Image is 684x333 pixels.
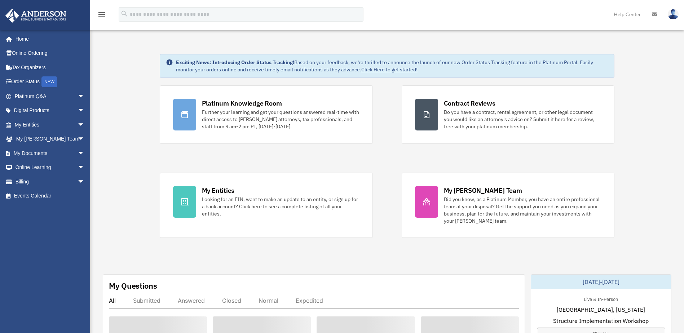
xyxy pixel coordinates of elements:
[531,275,671,289] div: [DATE]-[DATE]
[120,10,128,18] i: search
[176,59,609,73] div: Based on your feedback, we're thrilled to announce the launch of our new Order Status Tracking fe...
[202,196,359,217] div: Looking for an EIN, want to make an update to an entity, or sign up for a bank account? Click her...
[78,132,92,147] span: arrow_drop_down
[97,13,106,19] a: menu
[5,146,96,160] a: My Documentsarrow_drop_down
[222,297,241,304] div: Closed
[202,99,282,108] div: Platinum Knowledge Room
[259,297,278,304] div: Normal
[178,297,205,304] div: Answered
[78,103,92,118] span: arrow_drop_down
[41,76,57,87] div: NEW
[202,186,234,195] div: My Entities
[160,173,373,238] a: My Entities Looking for an EIN, want to make an update to an entity, or sign up for a bank accoun...
[444,186,522,195] div: My [PERSON_NAME] Team
[553,316,649,325] span: Structure Implementation Workshop
[5,103,96,118] a: Digital Productsarrow_drop_down
[78,160,92,175] span: arrow_drop_down
[444,99,495,108] div: Contract Reviews
[578,295,624,302] div: Live & In-Person
[5,189,96,203] a: Events Calendar
[3,9,69,23] img: Anderson Advisors Platinum Portal
[78,146,92,161] span: arrow_drop_down
[402,173,615,238] a: My [PERSON_NAME] Team Did you know, as a Platinum Member, you have an entire professional team at...
[444,108,601,130] div: Do you have a contract, rental agreement, or other legal document you would like an attorney's ad...
[5,132,96,146] a: My [PERSON_NAME] Teamarrow_drop_down
[78,117,92,132] span: arrow_drop_down
[361,66,418,73] a: Click Here to get started!
[296,297,323,304] div: Expedited
[78,89,92,104] span: arrow_drop_down
[557,305,645,314] span: [GEOGRAPHIC_DATA], [US_STATE]
[160,85,373,144] a: Platinum Knowledge Room Further your learning and get your questions answered real-time with dire...
[402,85,615,144] a: Contract Reviews Do you have a contract, rental agreement, or other legal document you would like...
[5,174,96,189] a: Billingarrow_drop_down
[444,196,601,225] div: Did you know, as a Platinum Member, you have an entire professional team at your disposal? Get th...
[97,10,106,19] i: menu
[5,160,96,175] a: Online Learningarrow_drop_down
[202,108,359,130] div: Further your learning and get your questions answered real-time with direct access to [PERSON_NAM...
[109,297,116,304] div: All
[668,9,679,19] img: User Pic
[5,75,96,89] a: Order StatusNEW
[78,174,92,189] span: arrow_drop_down
[133,297,160,304] div: Submitted
[5,60,96,75] a: Tax Organizers
[5,46,96,61] a: Online Ordering
[5,117,96,132] a: My Entitiesarrow_drop_down
[5,89,96,103] a: Platinum Q&Aarrow_drop_down
[5,32,92,46] a: Home
[109,280,157,291] div: My Questions
[176,59,294,66] strong: Exciting News: Introducing Order Status Tracking!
